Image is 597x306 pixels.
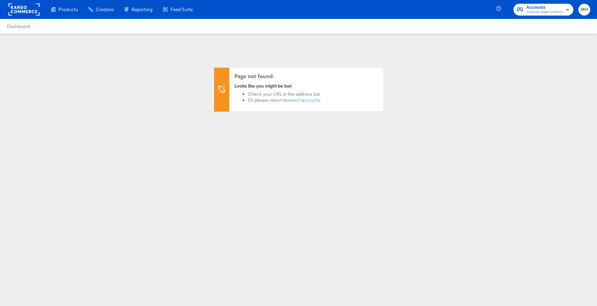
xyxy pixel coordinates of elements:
[578,4,590,16] button: MH
[132,7,153,12] span: Reporting
[234,83,292,89] strong: Looks like you might be lost
[287,97,321,103] a: select accounts
[526,9,563,15] span: American Eagle Outfitters
[234,73,274,79] strong: Page not found.
[170,7,193,12] span: Feed Suite
[59,7,78,12] span: Products
[513,4,573,16] button: AccountsAmerican Eagle Outfitters
[526,4,563,11] span: Accounts
[248,97,321,103] li: Or please return to
[248,91,321,97] li: Check your URL in the address bar
[581,6,588,14] span: MH
[96,7,114,12] span: Creative
[7,24,30,29] a: Dashboard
